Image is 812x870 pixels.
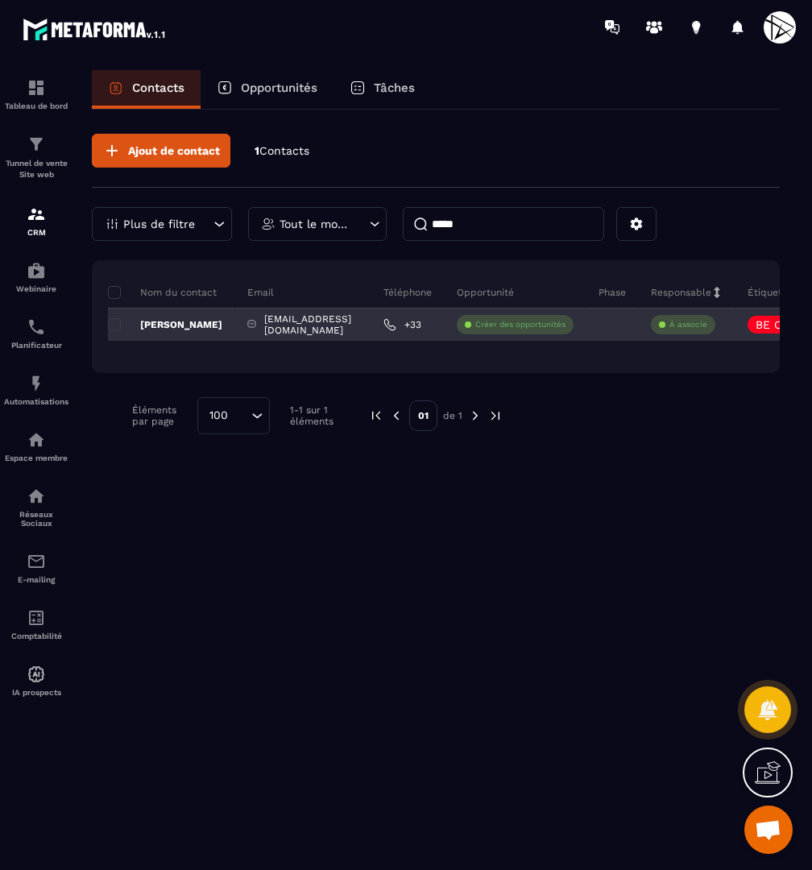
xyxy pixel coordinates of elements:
[4,418,68,474] a: automationsautomationsEspace membre
[4,341,68,350] p: Planificateur
[4,510,68,528] p: Réseaux Sociaux
[27,608,46,628] img: accountant
[4,193,68,249] a: formationformationCRM
[389,408,404,423] img: prev
[132,81,184,95] p: Contacts
[4,66,68,122] a: formationformationTableau de bord
[92,70,201,109] a: Contacts
[27,430,46,449] img: automations
[280,218,351,230] p: Tout le monde
[108,318,222,331] p: [PERSON_NAME]
[290,404,345,427] p: 1-1 sur 1 éléments
[255,143,309,159] p: 1
[27,261,46,280] img: automations
[4,228,68,237] p: CRM
[27,487,46,506] img: social-network
[27,552,46,571] img: email
[748,286,796,299] p: Étiquettes
[488,408,503,423] img: next
[4,158,68,180] p: Tunnel de vente Site web
[457,286,514,299] p: Opportunité
[4,249,68,305] a: automationsautomationsWebinaire
[259,144,309,157] span: Contacts
[108,286,217,299] p: Nom du contact
[333,70,431,109] a: Tâches
[651,286,711,299] p: Responsable
[4,540,68,596] a: emailemailE-mailing
[4,397,68,406] p: Automatisations
[4,688,68,697] p: IA prospects
[204,407,234,425] span: 100
[4,596,68,652] a: accountantaccountantComptabilité
[4,474,68,540] a: social-networksocial-networkRéseaux Sociaux
[4,454,68,462] p: Espace membre
[383,286,432,299] p: Téléphone
[4,632,68,640] p: Comptabilité
[669,319,707,330] p: À associe
[468,408,483,423] img: next
[369,408,383,423] img: prev
[132,404,189,427] p: Éléments par page
[197,397,270,434] div: Search for option
[123,218,195,230] p: Plus de filtre
[27,78,46,97] img: formation
[128,143,220,159] span: Ajout de contact
[383,318,421,331] a: +33
[4,362,68,418] a: automationsautomationsAutomatisations
[247,286,274,299] p: Email
[409,400,437,431] p: 01
[443,409,462,422] p: de 1
[92,134,230,168] button: Ajout de contact
[234,407,247,425] input: Search for option
[4,575,68,584] p: E-mailing
[599,286,626,299] p: Phase
[4,305,68,362] a: schedulerschedulerPlanificateur
[241,81,317,95] p: Opportunités
[4,122,68,193] a: formationformationTunnel de vente Site web
[475,319,565,330] p: Créer des opportunités
[4,101,68,110] p: Tableau de bord
[27,374,46,393] img: automations
[27,665,46,684] img: automations
[27,135,46,154] img: formation
[201,70,333,109] a: Opportunités
[23,14,168,43] img: logo
[4,284,68,293] p: Webinaire
[374,81,415,95] p: Tâches
[27,317,46,337] img: scheduler
[744,806,793,854] div: Ouvrir le chat
[27,205,46,224] img: formation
